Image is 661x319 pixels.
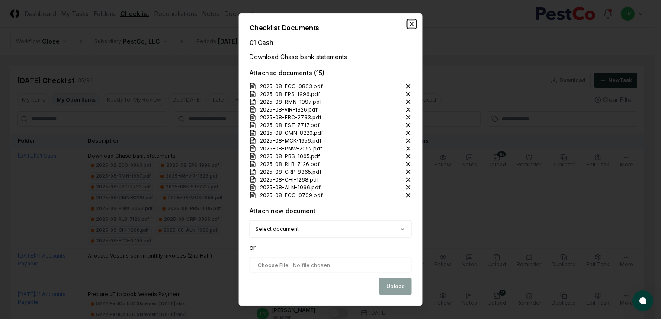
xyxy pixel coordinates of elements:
a: 2025-08-EPS-1996.pdf [250,90,330,98]
a: 2025-08-RMN-1997.pdf [250,98,332,106]
a: 2025-08-ECO-0709.pdf [250,191,333,199]
a: 2025-08-MCK-1656.pdf [250,137,332,145]
div: Attach new document [250,206,316,215]
a: 2025-08-FST-7717.pdf [250,121,330,129]
a: 2025-08-PRS-1005.pdf [250,153,330,160]
a: 2025-08-CHI-1268.pdf [250,176,329,184]
h2: Checklist Documents [250,24,412,31]
a: 2025-08-FRC-2733.pdf [250,114,332,121]
a: 2025-08-ECO-0863.pdf [250,83,333,90]
a: 2025-08-VIR-1326.pdf [250,106,328,114]
a: 2025-08-GMN-8220.pdf [250,129,334,137]
a: 2025-08-CRP-8365.pdf [250,168,332,176]
div: Attached documents ( 15 ) [250,68,412,77]
div: or [250,243,412,252]
a: 2025-08-PNW-2052.pdf [250,145,333,153]
a: 2025-08-RLB-7126.pdf [250,160,330,168]
div: Download Chase bank statements [250,52,412,61]
a: 2025-08-ALN-1096.pdf [250,184,331,191]
div: 01 Cash [250,38,412,47]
